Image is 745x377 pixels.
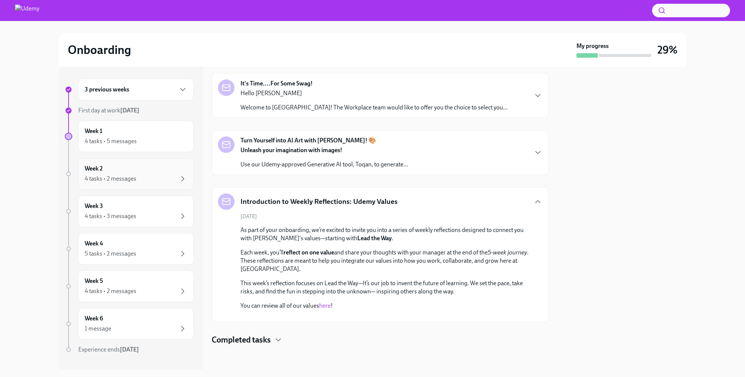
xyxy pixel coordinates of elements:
[78,346,139,353] span: Experience ends
[85,85,129,94] h6: 3 previous weeks
[240,213,257,220] span: [DATE]
[85,127,102,135] h6: Week 1
[284,249,334,256] strong: reflect on one value
[240,160,408,169] p: Use our Udemy-approved Generative AI tool, Toqan, to generate...
[85,137,137,145] div: 4 tasks • 5 messages
[85,239,103,248] h6: Week 4
[15,4,39,16] img: Udemy
[65,308,194,340] a: Week 61 message
[65,271,194,302] a: Week 54 tasks • 2 messages
[240,197,397,206] h5: Introduction to Weekly Reflections: Udemy Values
[78,107,139,114] span: First day at work
[240,279,530,296] p: This week’s reflection focuses on Lead the Way—It’s our job to invent the future of learning. We ...
[240,79,313,88] strong: It's Time....For Some Swag!
[65,233,194,265] a: Week 45 tasks • 2 messages
[85,250,136,258] div: 5 tasks • 2 messages
[85,165,103,173] h6: Week 2
[240,302,530,310] p: You can review all of our values !
[212,334,549,346] div: Completed tasks
[576,42,609,50] strong: My progress
[240,226,530,242] p: As part of your onboarding, we’re excited to invite you into a series of weekly reflections desig...
[65,158,194,190] a: Week 24 tasks • 2 messages
[85,175,136,183] div: 4 tasks • 2 messages
[85,325,111,333] div: 1 message
[488,249,527,256] em: 5-week journey
[240,248,530,273] p: Each week, you’ll and share your thoughts with your manager at the end of the . These reflections...
[240,147,342,154] strong: Unleash your imagination with images!
[85,314,103,323] h6: Week 6
[85,202,103,210] h6: Week 3
[85,277,103,285] h6: Week 5
[85,212,136,220] div: 4 tasks • 3 messages
[120,107,139,114] strong: [DATE]
[240,136,376,145] strong: Turn Yourself into AI Art with [PERSON_NAME]! 🎨
[357,235,392,242] strong: Lead the Way
[85,287,136,295] div: 4 tasks • 2 messages
[212,334,271,346] h4: Completed tasks
[319,302,331,309] a: here
[65,121,194,152] a: Week 14 tasks • 5 messages
[120,346,139,353] strong: [DATE]
[78,79,194,100] div: 3 previous weeks
[65,196,194,227] a: Week 34 tasks • 3 messages
[240,103,508,112] p: Welcome to [GEOGRAPHIC_DATA]! The Workplace team would like to offer you the choice to select you...
[240,89,508,97] p: Hello [PERSON_NAME]
[65,106,194,115] a: First day at work[DATE]
[68,42,131,57] h2: Onboarding
[657,43,678,57] h3: 29%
